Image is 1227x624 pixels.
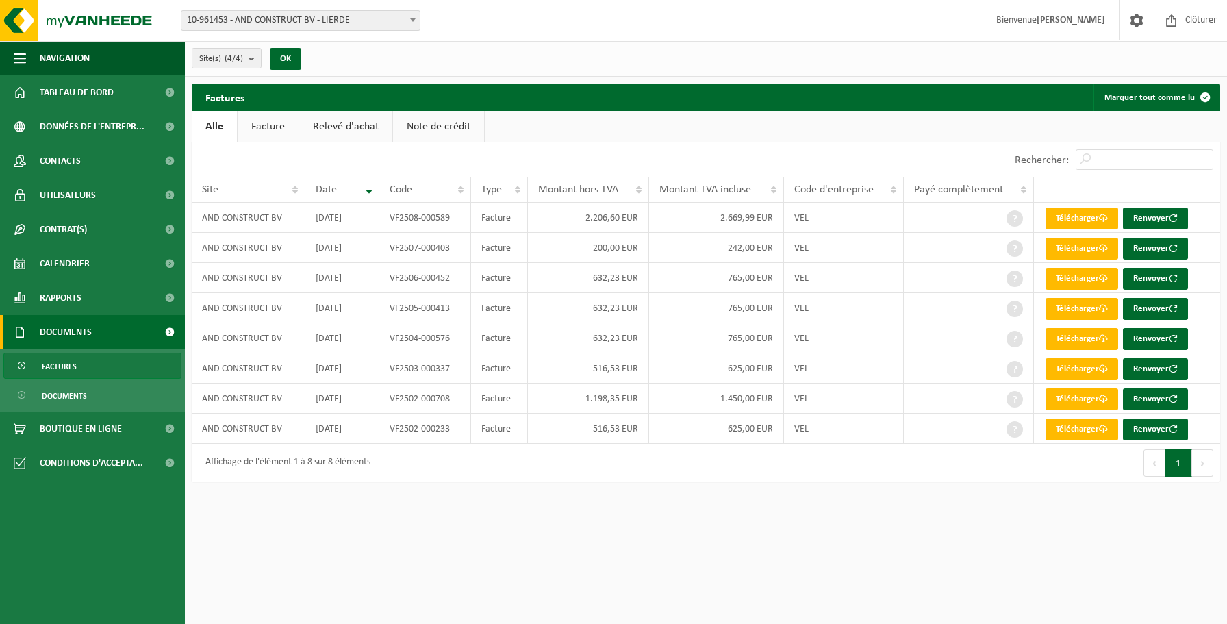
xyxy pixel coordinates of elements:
a: Relevé d'achat [299,111,392,142]
button: Renvoyer [1123,268,1188,290]
button: Renvoyer [1123,419,1188,440]
span: Conditions d'accepta... [40,446,143,480]
button: Next [1192,449,1213,477]
a: Télécharger [1046,298,1118,320]
td: VEL [784,323,904,353]
span: Site(s) [199,49,243,69]
a: Note de crédit [393,111,484,142]
td: AND CONSTRUCT BV [192,323,305,353]
td: 1.198,35 EUR [528,384,650,414]
a: Documents [3,382,181,408]
td: AND CONSTRUCT BV [192,353,305,384]
h2: Factures [192,84,258,110]
a: Télécharger [1046,208,1118,229]
span: Rapports [40,281,81,315]
td: VF2506-000452 [379,263,472,293]
td: AND CONSTRUCT BV [192,233,305,263]
a: Alle [192,111,237,142]
strong: [PERSON_NAME] [1037,15,1105,25]
td: VF2508-000589 [379,203,472,233]
button: 1 [1165,449,1192,477]
td: 516,53 EUR [528,414,650,444]
td: Facture [471,293,527,323]
td: VEL [784,384,904,414]
td: VEL [784,353,904,384]
td: 765,00 EUR [649,293,783,323]
button: Renvoyer [1123,358,1188,380]
td: AND CONSTRUCT BV [192,263,305,293]
a: Télécharger [1046,388,1118,410]
td: VEL [784,263,904,293]
td: 632,23 EUR [528,263,650,293]
td: 765,00 EUR [649,323,783,353]
span: Contrat(s) [40,212,87,247]
td: Facture [471,203,527,233]
label: Rechercher: [1015,155,1069,166]
td: [DATE] [305,203,379,233]
td: 632,23 EUR [528,323,650,353]
td: 632,23 EUR [528,293,650,323]
span: Site [202,184,218,195]
button: Marquer tout comme lu [1093,84,1219,111]
span: Payé complètement [914,184,1003,195]
td: AND CONSTRUCT BV [192,384,305,414]
a: Facture [238,111,299,142]
button: Site(s)(4/4) [192,48,262,68]
span: Boutique en ligne [40,412,122,446]
td: VEL [784,293,904,323]
span: Code [390,184,412,195]
td: Facture [471,384,527,414]
span: Navigation [40,41,90,75]
td: Facture [471,353,527,384]
td: VF2505-000413 [379,293,472,323]
td: VF2504-000576 [379,323,472,353]
td: VEL [784,203,904,233]
span: Montant hors TVA [538,184,618,195]
a: Télécharger [1046,268,1118,290]
span: Utilisateurs [40,178,96,212]
a: Télécharger [1046,328,1118,350]
td: [DATE] [305,323,379,353]
td: [DATE] [305,414,379,444]
button: Renvoyer [1123,388,1188,410]
span: Date [316,184,337,195]
span: Documents [40,315,92,349]
td: AND CONSTRUCT BV [192,293,305,323]
td: Facture [471,263,527,293]
td: 2.206,60 EUR [528,203,650,233]
span: Montant TVA incluse [659,184,751,195]
td: Facture [471,414,527,444]
td: VF2507-000403 [379,233,472,263]
a: Télécharger [1046,238,1118,260]
button: Renvoyer [1123,208,1188,229]
span: Données de l'entrepr... [40,110,144,144]
button: Renvoyer [1123,298,1188,320]
a: Factures [3,353,181,379]
td: VF2502-000708 [379,384,472,414]
span: Code d'entreprise [794,184,874,195]
span: Contacts [40,144,81,178]
td: 1.450,00 EUR [649,384,783,414]
td: AND CONSTRUCT BV [192,203,305,233]
span: 10-961453 - AND CONSTRUCT BV - LIERDE [181,10,420,31]
td: 765,00 EUR [649,263,783,293]
td: [DATE] [305,384,379,414]
td: [DATE] [305,263,379,293]
td: VEL [784,233,904,263]
a: Télécharger [1046,419,1118,440]
count: (4/4) [225,54,243,63]
td: [DATE] [305,233,379,263]
button: Renvoyer [1123,238,1188,260]
td: [DATE] [305,353,379,384]
span: Calendrier [40,247,90,281]
span: Factures [42,353,77,379]
span: Tableau de bord [40,75,114,110]
button: Renvoyer [1123,328,1188,350]
td: 242,00 EUR [649,233,783,263]
td: Facture [471,233,527,263]
button: OK [270,48,301,70]
td: 200,00 EUR [528,233,650,263]
td: 625,00 EUR [649,353,783,384]
td: Facture [471,323,527,353]
td: VEL [784,414,904,444]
